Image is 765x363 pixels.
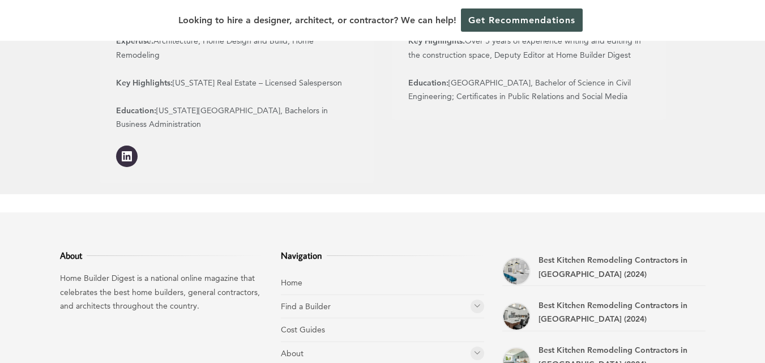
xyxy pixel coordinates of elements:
[408,78,448,88] strong: Education:
[539,255,687,279] a: Best Kitchen Remodeling Contractors in [GEOGRAPHIC_DATA] (2024)
[502,257,531,285] a: Best Kitchen Remodeling Contractors in Coral Gables (2024)
[281,348,304,358] a: About
[502,302,531,331] a: Best Kitchen Remodeling Contractors in Boca Raton (2024)
[408,36,465,46] strong: Key Highlights:
[116,36,153,46] strong: Expertise:
[548,281,751,349] iframe: Drift Widget Chat Controller
[116,78,173,88] strong: Key Highlights:
[461,8,583,32] a: Get Recommendations
[539,300,687,324] a: Best Kitchen Remodeling Contractors in [GEOGRAPHIC_DATA] (2024)
[60,249,263,262] h3: About
[281,324,325,335] a: Cost Guides
[281,301,331,311] a: Find a Builder
[60,271,263,313] p: Home Builder Digest is a national online magazine that celebrates the best home builders, general...
[281,249,484,262] h3: Navigation
[116,105,156,116] strong: Education:
[281,277,302,288] a: Home
[116,146,138,167] a: LinkedIn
